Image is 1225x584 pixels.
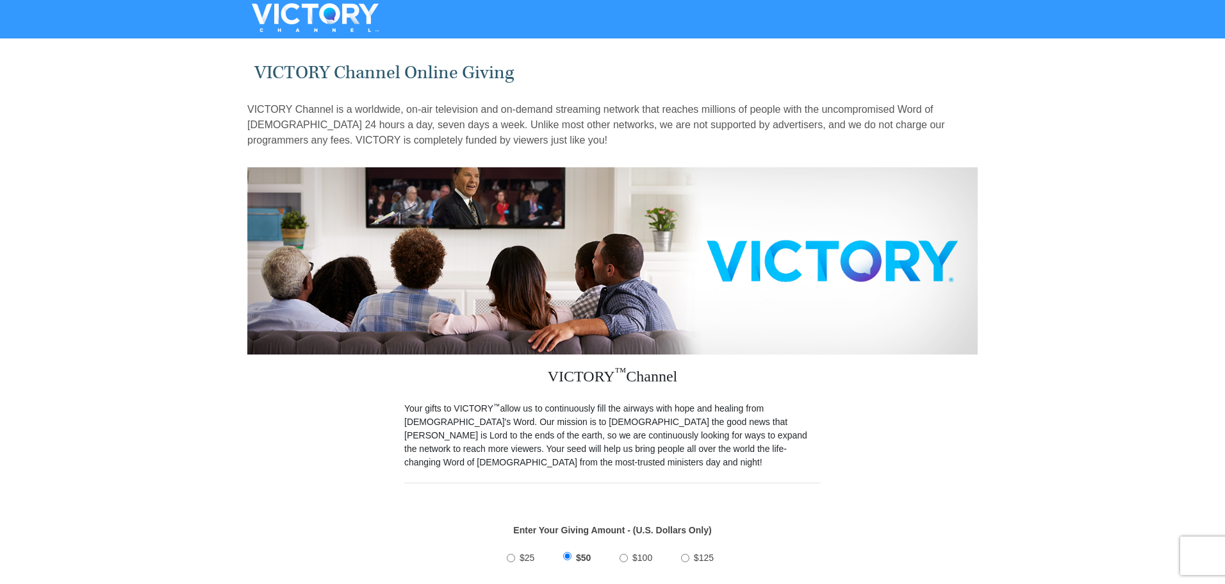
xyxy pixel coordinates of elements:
[520,553,534,563] span: $25
[694,553,714,563] span: $125
[615,365,627,378] sup: ™
[632,553,652,563] span: $100
[247,102,978,148] p: VICTORY Channel is a worldwide, on-air television and on-demand streaming network that reaches mi...
[493,402,500,410] sup: ™
[576,553,591,563] span: $50
[235,3,395,32] img: VICTORYTHON - VICTORY Channel
[513,525,711,535] strong: Enter Your Giving Amount - (U.S. Dollars Only)
[404,355,821,402] h3: VICTORY Channel
[404,402,821,469] p: Your gifts to VICTORY allow us to continuously fill the airways with hope and healing from [DEMOG...
[254,62,971,83] h1: VICTORY Channel Online Giving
